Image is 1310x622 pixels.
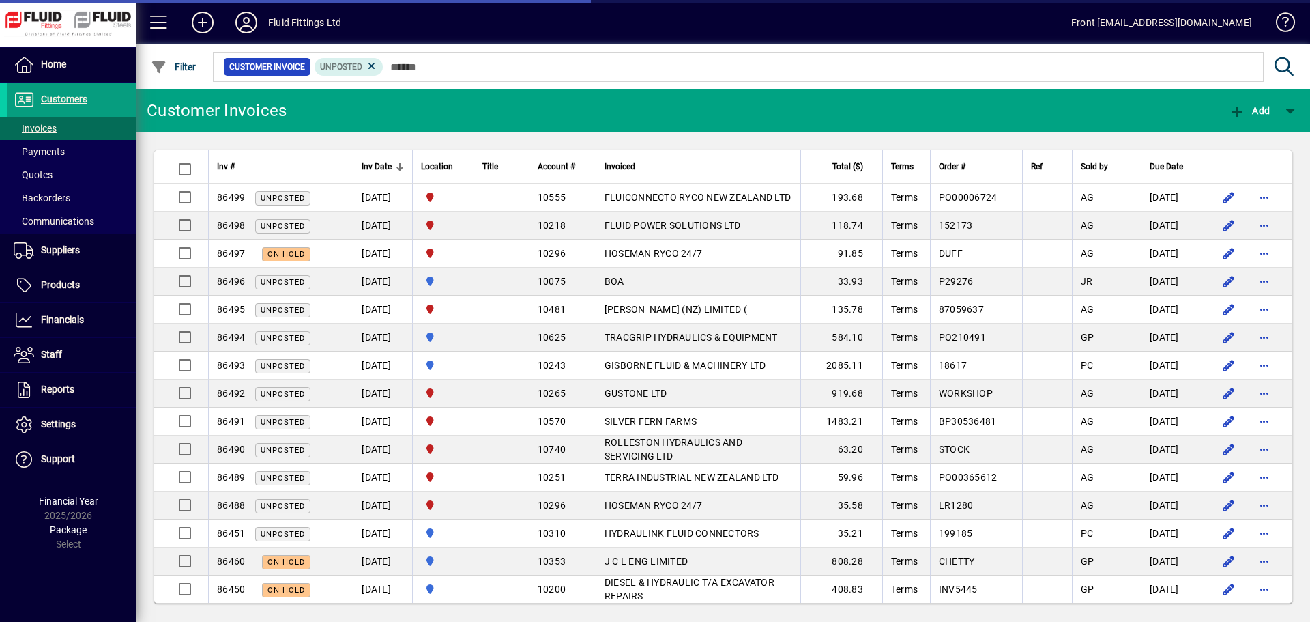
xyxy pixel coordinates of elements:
span: Terms [891,528,918,539]
span: Unposted [261,530,305,539]
span: BOA [605,276,624,287]
span: 10218 [538,220,566,231]
span: Terms [891,248,918,259]
span: Terms [891,444,918,455]
span: Unposted [261,502,305,511]
span: Unposted [261,334,305,343]
td: 1483.21 [800,408,882,436]
td: 59.96 [800,464,882,492]
span: Unposted [261,194,305,203]
td: [DATE] [1141,408,1204,436]
span: 10740 [538,444,566,455]
span: FLUID FITTINGS CHRISTCHURCH [421,498,465,513]
a: Invoices [7,117,136,140]
span: 10243 [538,360,566,371]
span: AUCKLAND [421,554,465,569]
span: CHETTY [939,556,975,567]
span: Invoiced [605,159,635,174]
div: Sold by [1081,159,1133,174]
span: Terms [891,388,918,399]
td: [DATE] [1141,324,1204,352]
span: Settings [41,419,76,429]
a: Products [7,268,136,302]
span: Terms [891,276,918,287]
span: Inv Date [362,159,392,174]
span: 86495 [217,304,245,315]
span: Terms [891,332,918,343]
td: 408.83 [800,576,882,603]
button: Edit [1218,186,1240,208]
span: Filter [151,61,196,72]
span: 10310 [538,528,566,539]
td: [DATE] [1141,492,1204,520]
span: FLUID FITTINGS CHRISTCHURCH [421,246,465,261]
span: 10570 [538,416,566,427]
span: On hold [267,250,305,259]
div: Location [421,159,465,174]
span: Financial Year [39,496,98,507]
button: More options [1253,550,1275,572]
span: Order # [939,159,965,174]
span: 86490 [217,444,245,455]
span: Terms [891,159,914,174]
div: Inv # [217,159,310,174]
span: 10481 [538,304,566,315]
span: 10296 [538,500,566,511]
td: [DATE] [1141,520,1204,548]
span: Inv # [217,159,235,174]
button: Edit [1218,438,1240,460]
span: ROLLESTON HYDRAULICS AND SERVICING LTD [605,437,742,462]
span: 87059637 [939,304,984,315]
span: GP [1081,332,1094,343]
button: Filter [147,55,200,79]
span: Payments [14,146,65,157]
button: Edit [1218,410,1240,432]
span: Suppliers [41,244,80,255]
span: TRACGRIP HYDRAULICS & EQUIPMENT [605,332,778,343]
span: 86491 [217,416,245,427]
td: 33.93 [800,268,882,296]
span: Unposted [261,446,305,455]
td: 919.68 [800,380,882,408]
span: Backorders [14,193,70,203]
mat-chip: Customer Invoice Status: Unposted [315,58,383,76]
span: HYDRAULINK FLUID CONNECTORS [605,528,759,539]
span: PC [1081,360,1094,371]
button: More options [1253,382,1275,404]
span: Customer Invoice [229,60,305,74]
button: Add [1225,98,1273,123]
span: AG [1081,220,1094,231]
button: Edit [1218,466,1240,488]
td: 808.28 [800,548,882,576]
span: Products [41,279,80,290]
span: PC [1081,528,1094,539]
td: 35.21 [800,520,882,548]
span: AG [1081,444,1094,455]
div: Invoiced [605,159,792,174]
span: FLUID POWER SOLUTIONS LTD [605,220,740,231]
span: Unposted [261,474,305,483]
span: 10200 [538,584,566,595]
a: Suppliers [7,234,136,268]
button: More options [1253,466,1275,488]
div: Ref [1031,159,1064,174]
td: [DATE] [1141,268,1204,296]
td: [DATE] [1141,184,1204,212]
span: 152173 [939,220,973,231]
span: Terms [891,500,918,511]
span: 10353 [538,556,566,567]
td: [DATE] [353,380,412,408]
div: Due Date [1150,159,1195,174]
td: [DATE] [1141,212,1204,240]
span: 86498 [217,220,245,231]
button: Edit [1218,578,1240,600]
td: 2085.11 [800,352,882,380]
td: 135.78 [800,296,882,324]
a: Knowledge Base [1266,3,1293,47]
td: [DATE] [1141,352,1204,380]
span: GUSTONE LTD [605,388,667,399]
span: PO00006724 [939,192,998,203]
span: [PERSON_NAME] (NZ) LIMITED ( [605,304,747,315]
span: Unposted [261,278,305,287]
span: Unposted [261,418,305,427]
